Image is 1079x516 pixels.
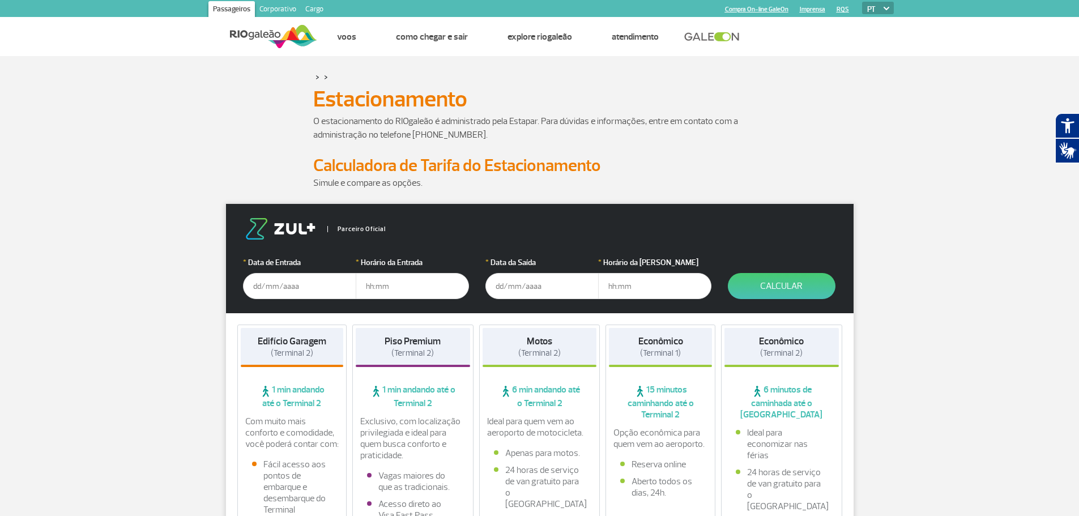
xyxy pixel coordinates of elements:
a: > [324,70,328,83]
li: Aberto todos os dias, 24h. [620,476,701,498]
h1: Estacionamento [313,89,766,109]
p: Ideal para quem vem ao aeroporto de motocicleta. [487,416,592,438]
span: 6 minutos de caminhada até o [GEOGRAPHIC_DATA] [724,384,839,420]
label: Data de Entrada [243,257,356,268]
span: (Terminal 1) [640,348,681,359]
li: Vagas maiores do que as tradicionais. [367,470,459,493]
li: Apenas para motos. [494,447,586,459]
a: Voos [337,31,356,42]
p: Com muito mais conforto e comodidade, você poderá contar com: [245,416,339,450]
li: Ideal para economizar nas férias [736,427,828,461]
p: Simule e compare as opções. [313,176,766,190]
span: (Terminal 2) [271,348,313,359]
button: Abrir tradutor de língua de sinais. [1055,138,1079,163]
span: (Terminal 2) [760,348,803,359]
strong: Econômico [759,335,804,347]
label: Horário da Entrada [356,257,469,268]
input: dd/mm/aaaa [243,273,356,299]
li: 24 horas de serviço de van gratuito para o [GEOGRAPHIC_DATA] [736,467,828,512]
input: dd/mm/aaaa [485,273,599,299]
button: Calcular [728,273,835,299]
button: Abrir recursos assistivos. [1055,113,1079,138]
label: Horário da [PERSON_NAME] [598,257,711,268]
span: 1 min andando até o Terminal 2 [356,384,470,409]
span: 6 min andando até o Terminal 2 [483,384,597,409]
input: hh:mm [598,273,711,299]
a: Corporativo [255,1,301,19]
input: hh:mm [356,273,469,299]
p: O estacionamento do RIOgaleão é administrado pela Estapar. Para dúvidas e informações, entre em c... [313,114,766,142]
img: logo-zul.png [243,218,318,240]
h2: Calculadora de Tarifa do Estacionamento [313,155,766,176]
a: Explore RIOgaleão [507,31,572,42]
strong: Piso Premium [385,335,441,347]
a: Cargo [301,1,328,19]
span: (Terminal 2) [518,348,561,359]
strong: Econômico [638,335,683,347]
strong: Motos [527,335,552,347]
li: Reserva online [620,459,701,470]
label: Data da Saída [485,257,599,268]
a: > [315,70,319,83]
div: Plugin de acessibilidade da Hand Talk. [1055,113,1079,163]
li: 24 horas de serviço de van gratuito para o [GEOGRAPHIC_DATA] [494,464,586,510]
a: Atendimento [612,31,659,42]
span: Parceiro Oficial [327,226,386,232]
span: 15 minutos caminhando até o Terminal 2 [609,384,712,420]
span: 1 min andando até o Terminal 2 [241,384,344,409]
span: (Terminal 2) [391,348,434,359]
a: RQS [837,6,849,13]
a: Como chegar e sair [396,31,468,42]
strong: Edifício Garagem [258,335,326,347]
p: Opção econômica para quem vem ao aeroporto. [613,427,707,450]
li: Fácil acesso aos pontos de embarque e desembarque do Terminal [252,459,332,515]
a: Compra On-line GaleOn [725,6,788,13]
p: Exclusivo, com localização privilegiada e ideal para quem busca conforto e praticidade. [360,416,466,461]
a: Passageiros [208,1,255,19]
a: Imprensa [800,6,825,13]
